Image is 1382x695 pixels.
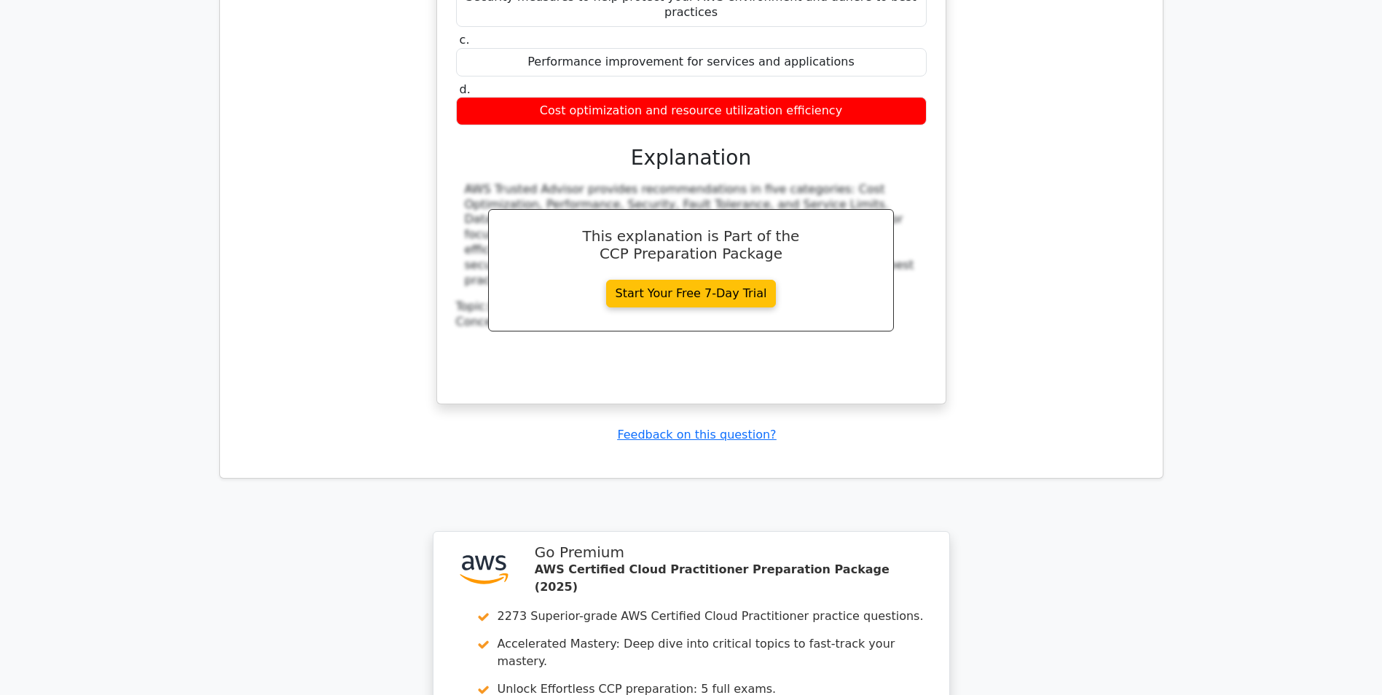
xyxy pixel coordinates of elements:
[460,33,470,47] span: c.
[465,182,918,288] div: AWS Trusted Advisor provides recommendations in five categories: Cost Optimization, Performance, ...
[465,146,918,170] h3: Explanation
[456,97,927,125] div: Cost optimization and resource utilization efficiency
[456,299,927,315] div: Topic:
[606,280,777,307] a: Start Your Free 7-Day Trial
[617,428,776,441] a: Feedback on this question?
[460,82,471,96] span: d.
[456,48,927,76] div: Performance improvement for services and applications
[456,315,927,330] div: Concept:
